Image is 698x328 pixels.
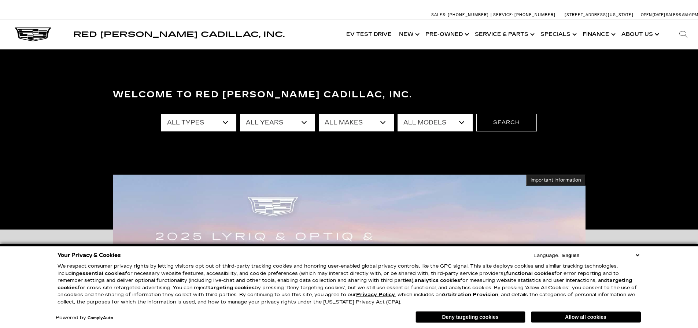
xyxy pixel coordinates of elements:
[531,312,641,323] button: Allow all cookies
[679,12,698,17] span: 9 AM-6 PM
[414,277,460,283] strong: analytics cookies
[471,20,537,49] a: Service & Parts
[579,20,618,49] a: Finance
[431,13,491,17] a: Sales: [PHONE_NUMBER]
[533,253,559,258] div: Language:
[208,285,255,291] strong: targeting cookies
[356,292,395,298] a: Privacy Policy
[531,177,581,183] span: Important Information
[514,12,555,17] span: [PHONE_NUMBER]
[561,252,641,259] select: Language Select
[88,316,113,320] a: ComplyAuto
[431,12,447,17] span: Sales:
[15,27,51,41] img: Cadillac Dark Logo with Cadillac White Text
[506,271,554,276] strong: functional cookies
[476,114,537,131] button: Search
[240,114,315,131] select: Filter by year
[58,263,641,306] p: We respect consumer privacy rights by letting visitors opt out of third-party tracking cookies an...
[493,12,513,17] span: Service:
[73,30,285,39] span: Red [PERSON_NAME] Cadillac, Inc.
[73,31,285,38] a: Red [PERSON_NAME] Cadillac, Inc.
[416,311,525,323] button: Deny targeting cookies
[58,250,121,260] span: Your Privacy & Cookies
[161,114,236,131] select: Filter by type
[113,87,586,102] h3: Welcome to Red [PERSON_NAME] Cadillac, Inc.
[537,20,579,49] a: Specials
[526,175,586,186] button: Important Information
[79,271,125,276] strong: essential cookies
[395,20,422,49] a: New
[343,20,395,49] a: EV Test Drive
[565,12,634,17] a: [STREET_ADDRESS][US_STATE]
[448,12,489,17] span: [PHONE_NUMBER]
[319,114,394,131] select: Filter by make
[442,292,498,298] strong: Arbitration Provision
[398,114,473,131] select: Filter by model
[56,316,113,320] div: Powered by
[58,277,632,291] strong: targeting cookies
[666,12,679,17] span: Sales:
[641,12,665,17] span: Open [DATE]
[422,20,471,49] a: Pre-Owned
[491,13,557,17] a: Service: [PHONE_NUMBER]
[618,20,661,49] a: About Us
